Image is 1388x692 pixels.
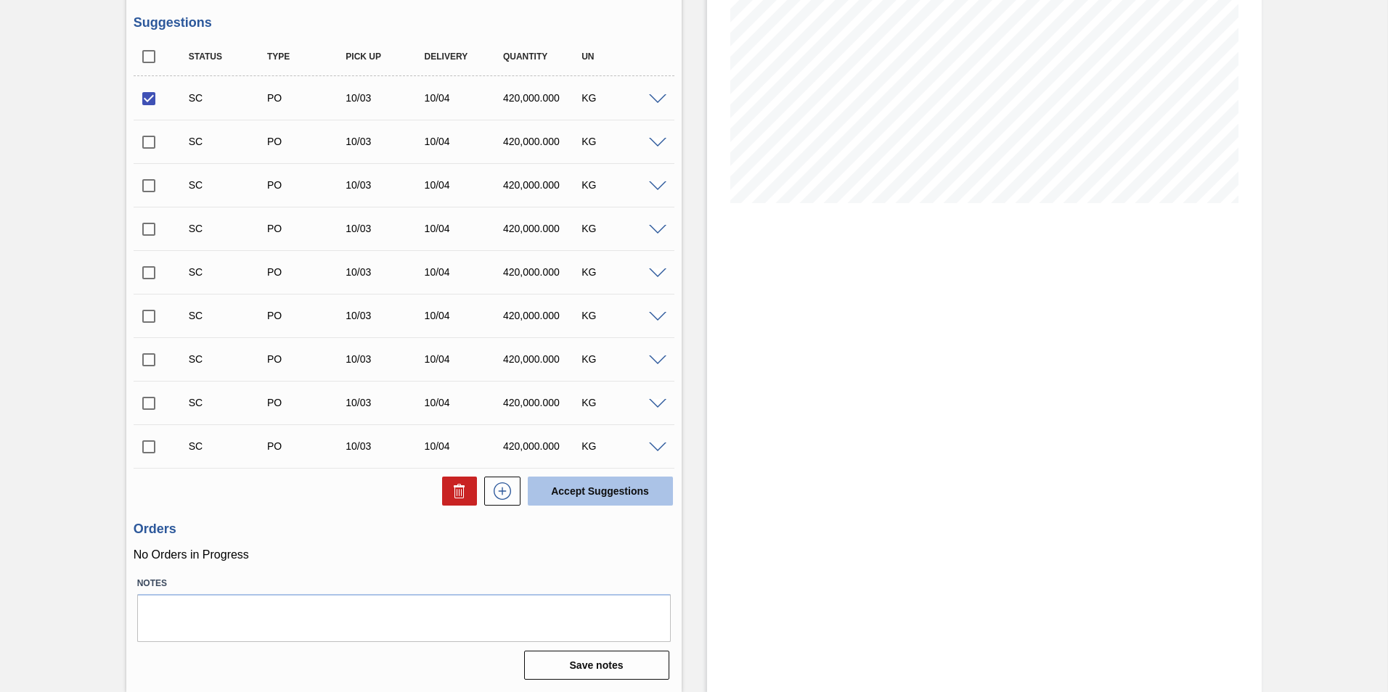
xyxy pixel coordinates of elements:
div: 10/04/2025 [421,397,509,408]
div: 420,000.000 [499,136,587,147]
div: Purchase order [264,179,351,191]
div: 420,000.000 [499,179,587,191]
div: Suggestion Created [185,310,273,321]
div: Purchase order [264,397,351,408]
div: 10/03/2025 [342,397,430,408]
div: KG [578,92,666,104]
div: Suggestion Created [185,92,273,104]
div: Delivery [421,52,509,62]
label: Notes [137,573,671,594]
div: Quantity [499,52,587,62]
div: KG [578,353,666,365]
div: Suggestion Created [185,397,273,408]
div: Type [264,52,351,62]
div: Suggestion Created [185,136,273,147]
div: 10/03/2025 [342,440,430,452]
div: 420,000.000 [499,92,587,104]
div: 10/04/2025 [421,223,509,234]
div: 420,000.000 [499,440,587,452]
div: Purchase order [264,440,351,452]
div: 10/03/2025 [342,92,430,104]
h3: Orders [134,522,674,537]
div: Status [185,52,273,62]
p: No Orders in Progress [134,548,674,561]
div: 10/04/2025 [421,92,509,104]
div: KG [578,136,666,147]
div: Purchase order [264,223,351,234]
div: Purchase order [264,266,351,278]
div: Suggestion Created [185,179,273,191]
div: Purchase order [264,353,351,365]
h3: Suggestions [134,15,674,30]
div: 10/04/2025 [421,353,509,365]
div: 420,000.000 [499,397,587,408]
div: 420,000.000 [499,266,587,278]
div: UN [578,52,666,62]
div: Delete Suggestions [435,477,477,506]
div: 10/04/2025 [421,136,509,147]
div: Purchase order [264,310,351,321]
div: 10/03/2025 [342,223,430,234]
div: KG [578,397,666,408]
div: 10/04/2025 [421,266,509,278]
div: Suggestion Created [185,353,273,365]
div: Pick up [342,52,430,62]
div: 10/03/2025 [342,353,430,365]
div: 10/04/2025 [421,179,509,191]
div: 10/03/2025 [342,179,430,191]
div: 10/03/2025 [342,136,430,147]
div: KG [578,266,666,278]
div: Purchase order [264,136,351,147]
div: 10/04/2025 [421,310,509,321]
div: 420,000.000 [499,310,587,321]
div: 10/03/2025 [342,266,430,278]
div: Suggestion Created [185,223,273,234]
div: 10/03/2025 [342,310,430,321]
div: KG [578,310,666,321]
div: 420,000.000 [499,353,587,365]
div: Suggestion Created [185,266,273,278]
div: Purchase order [264,92,351,104]
div: 10/04/2025 [421,440,509,452]
div: Suggestion Created [185,440,273,452]
div: KG [578,223,666,234]
div: New suggestion [477,477,520,506]
button: Accept Suggestions [528,477,673,506]
div: KG [578,179,666,191]
div: Accept Suggestions [520,475,674,507]
div: 420,000.000 [499,223,587,234]
div: KG [578,440,666,452]
button: Save notes [524,651,669,680]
